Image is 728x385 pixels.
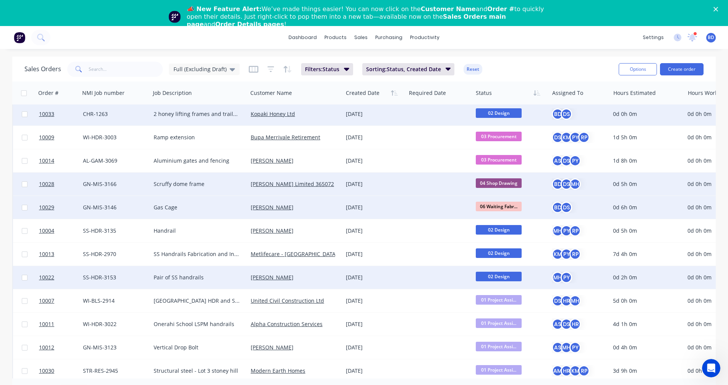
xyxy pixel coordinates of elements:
button: Sorting:Status, Created Date [362,63,455,75]
div: Required Date [409,89,446,97]
div: MH [552,225,563,237]
div: Onerahi School LSPM handrails [154,320,240,328]
span: 10022 [39,274,54,281]
div: MH [569,295,581,307]
a: [PERSON_NAME] Limited 365072 [251,180,334,188]
div: Hours Estimated [613,89,656,97]
div: PY [561,248,572,260]
div: DS [552,132,563,143]
span: 10030 [39,367,54,375]
div: sales [350,32,371,43]
iframe: Intercom live chat [702,359,720,377]
div: [DATE] [346,297,403,305]
button: Options [619,63,657,75]
a: 10033 [39,103,83,126]
div: SS-HDR-2970 [83,250,144,258]
span: 10007 [39,297,54,305]
div: 2 honey lifting frames and trailer repair works [154,110,240,118]
span: 0d 0h 0m [687,227,712,234]
span: 0d 0h 0m [687,274,712,281]
span: 06 Waiting Fabr... [476,202,522,211]
div: Created Date [346,89,379,97]
span: 10011 [39,320,54,328]
div: Assigned To [552,89,583,97]
span: 02 Design [476,248,522,258]
div: RP [569,248,581,260]
div: [DATE] [346,157,403,165]
b: Order # [487,5,514,13]
div: AS [552,155,563,166]
div: Job Description [153,89,192,97]
div: [DATE] [346,344,403,351]
div: Scruffy dome frame [154,180,240,188]
div: RP [569,225,581,237]
b: Sales Orders main page [187,13,506,28]
div: purchasing [371,32,406,43]
div: DS [561,108,572,120]
b: Customer Name [421,5,476,13]
div: [DATE] [346,320,403,328]
div: DS [552,295,563,307]
div: 0d 4h 0m [613,344,678,351]
div: 0d 6h 0m [613,204,678,211]
div: DS [561,155,572,166]
div: GN-MIS-3166 [83,180,144,188]
div: Close [713,7,721,11]
span: Filters: Status [305,65,339,73]
div: Customer Name [250,89,292,97]
div: BD [552,202,563,213]
div: products [321,32,350,43]
div: HR [561,295,572,307]
span: 01 Project Assi... [476,318,522,328]
div: AS [552,342,563,353]
div: SS-HDR-3135 [83,227,144,235]
a: Bupa Merrivale Retirement [251,134,320,141]
span: 0d 0h 0m [687,297,712,304]
span: 0d 0h 0m [687,204,712,211]
div: 0d 2h 0m [613,274,678,281]
a: Alpha Construction Services [251,320,323,328]
div: HR [561,365,572,377]
span: 0d 0h 0m [687,157,712,164]
a: 10013 [39,243,83,266]
span: 0d 0h 0m [687,367,712,374]
span: 0d 0h 0m [687,110,712,117]
div: RP [578,365,590,377]
div: CHR-1263 [83,110,144,118]
button: DSKMPYRP [552,132,590,143]
a: 10022 [39,266,83,289]
div: PY [561,225,572,237]
div: WI-BLS-2914 [83,297,144,305]
b: Order Details pages [215,21,284,28]
div: [GEOGRAPHIC_DATA] HDR and Supports [154,297,240,305]
a: [PERSON_NAME] [251,344,293,351]
div: HR [569,318,581,330]
span: 0d 0h 0m [687,180,712,188]
div: Status [476,89,492,97]
div: Ramp extension [154,134,240,141]
a: [PERSON_NAME] [251,157,293,164]
a: 10011 [39,313,83,336]
button: Filters:Status [301,63,353,75]
span: 01 Project Assi... [476,295,522,305]
button: ASDSHR [552,318,581,330]
div: PY [569,132,581,143]
div: MH [561,342,572,353]
button: ASMHPY [552,342,581,353]
div: AS [552,318,563,330]
a: Kopaki Honey Ltd [251,110,295,117]
div: STR-RES-2945 [83,367,144,375]
span: Sorting: Status, Created Date [366,65,441,73]
div: productivity [406,32,443,43]
button: ASDSPY [552,155,581,166]
div: [DATE] [346,180,403,188]
a: 10007 [39,289,83,312]
a: United Civil Construction Ltd [251,297,324,304]
a: 10030 [39,359,83,382]
span: 10004 [39,227,54,235]
div: settings [639,32,668,43]
button: Create order [660,63,704,75]
div: 0d 0h 0m [613,110,678,118]
div: SS-HDR-3153 [83,274,144,281]
div: [DATE] [346,250,403,258]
